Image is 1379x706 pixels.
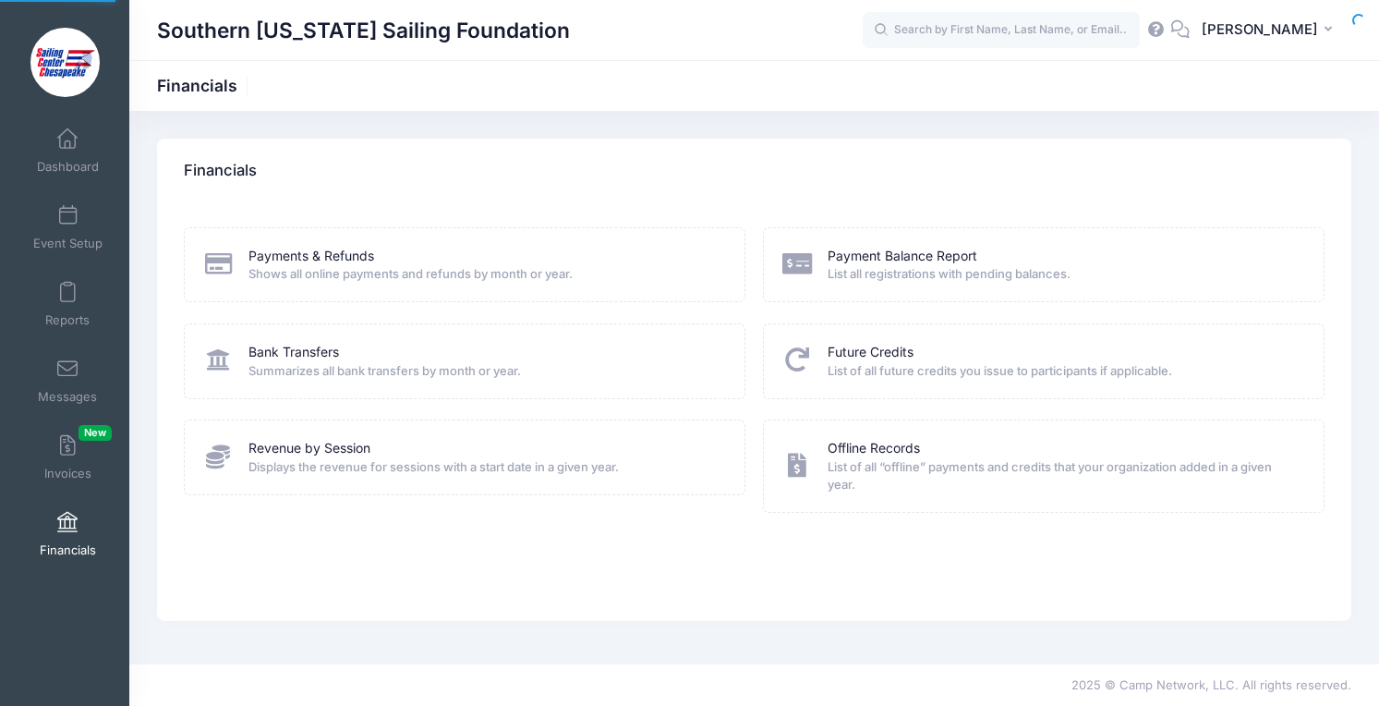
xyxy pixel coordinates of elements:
a: Offline Records [828,439,920,458]
a: Event Setup [24,195,112,260]
a: Future Credits [828,343,913,362]
a: Messages [24,348,112,413]
h1: Southern [US_STATE] Sailing Foundation [157,9,570,52]
span: List of all “offline” payments and credits that your organization added in a given year. [828,458,1300,494]
span: Shows all online payments and refunds by month or year. [248,265,720,284]
span: [PERSON_NAME] [1202,19,1318,40]
span: Summarizes all bank transfers by month or year. [248,362,720,381]
a: Bank Transfers [248,343,339,362]
span: Event Setup [33,236,103,251]
span: List of all future credits you issue to participants if applicable. [828,362,1300,381]
button: [PERSON_NAME] [1190,9,1351,52]
span: Financials [40,542,96,558]
a: Reports [24,272,112,336]
img: Southern Maryland Sailing Foundation [30,28,100,97]
a: InvoicesNew [24,425,112,490]
span: Messages [38,389,97,405]
span: Displays the revenue for sessions with a start date in a given year. [248,458,720,477]
h1: Financials [157,76,253,95]
a: Payment Balance Report [828,247,977,266]
span: List all registrations with pending balances. [828,265,1300,284]
span: New [79,425,112,441]
a: Payments & Refunds [248,247,374,266]
a: Financials [24,502,112,566]
span: Reports [45,312,90,328]
span: 2025 © Camp Network, LLC. All rights reserved. [1071,677,1351,692]
h4: Financials [184,145,257,198]
span: Dashboard [37,159,99,175]
a: Revenue by Session [248,439,370,458]
a: Dashboard [24,118,112,183]
input: Search by First Name, Last Name, or Email... [863,12,1140,49]
span: Invoices [44,466,91,481]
